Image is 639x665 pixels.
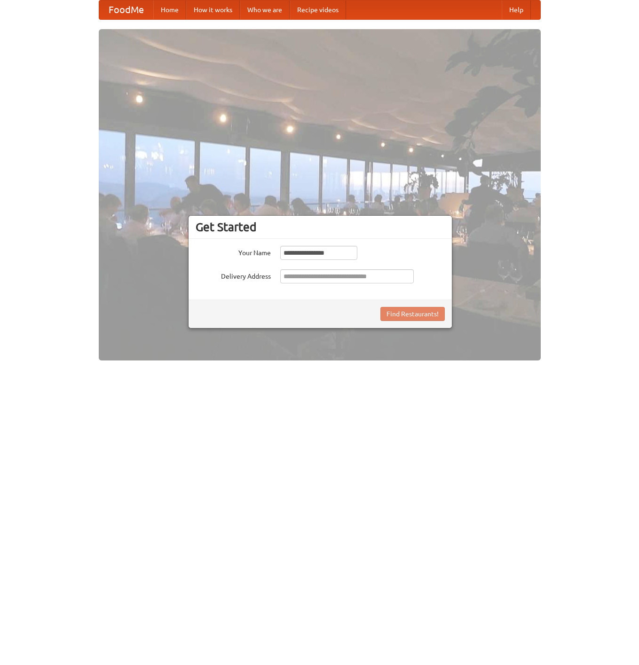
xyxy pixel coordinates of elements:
[502,0,531,19] a: Help
[196,246,271,258] label: Your Name
[153,0,186,19] a: Home
[240,0,290,19] a: Who we are
[196,269,271,281] label: Delivery Address
[380,307,445,321] button: Find Restaurants!
[290,0,346,19] a: Recipe videos
[99,0,153,19] a: FoodMe
[186,0,240,19] a: How it works
[196,220,445,234] h3: Get Started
